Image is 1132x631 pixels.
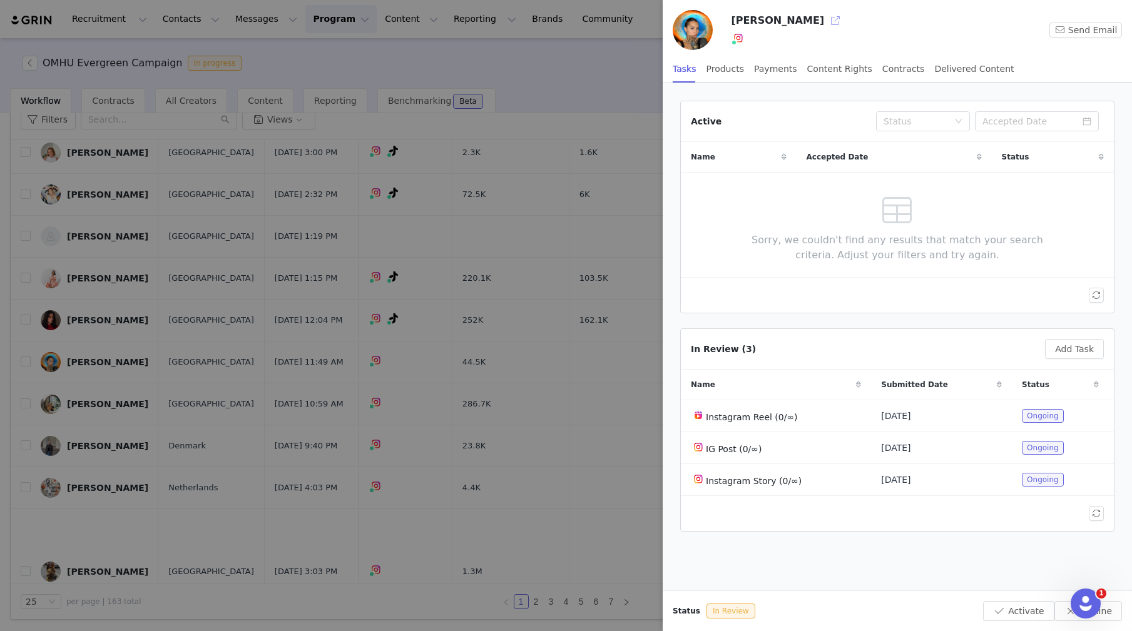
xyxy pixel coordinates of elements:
span: Instagram Story (0/∞) [706,476,802,486]
div: Status [884,115,949,128]
span: Instagram Reel (0/∞) [706,412,798,422]
article: Active [680,101,1114,313]
span: Ongoing [1022,473,1064,487]
img: instagram-reels.svg [693,410,703,420]
img: instagram.svg [693,474,703,484]
span: Ongoing [1022,441,1064,455]
span: Accepted Date [807,151,869,163]
img: 6e5e2bac-54ae-4ed5-a51b-d88390fa94b0.jpg [673,10,713,50]
div: Contracts [882,55,925,83]
i: icon: down [955,118,962,126]
div: Tasks [673,55,696,83]
span: Status [1002,151,1029,163]
iframe: Intercom live chat [1071,588,1101,618]
span: [DATE] [881,410,910,423]
img: instagram.svg [693,442,703,452]
span: [DATE] [881,442,910,455]
span: [DATE] [881,473,910,487]
span: Ongoing [1022,409,1064,423]
span: 1 [1096,588,1106,598]
div: Delivered Content [934,55,1014,83]
span: Status [673,605,700,617]
button: Add Task [1045,339,1104,359]
div: Active [691,115,722,128]
button: Activate [983,601,1054,621]
div: In Review (3) [691,343,756,356]
i: icon: calendar [1083,117,1091,126]
div: Products [706,55,744,83]
input: Accepted Date [975,111,1099,131]
button: Send Email [1049,23,1122,38]
span: Name [691,379,715,390]
div: Payments [754,55,797,83]
span: IG Post (0/∞) [706,444,762,454]
span: Status [1022,379,1049,390]
h3: [PERSON_NAME] [731,13,824,28]
span: In Review [706,603,755,618]
span: Submitted Date [881,379,948,390]
span: Name [691,151,715,163]
div: Content Rights [807,55,872,83]
img: instagram.svg [733,33,743,43]
article: In Review [680,328,1114,532]
span: Sorry, we couldn't find any results that match your search criteria. Adjust your filters and try ... [733,233,1063,263]
button: Decline [1054,601,1122,621]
